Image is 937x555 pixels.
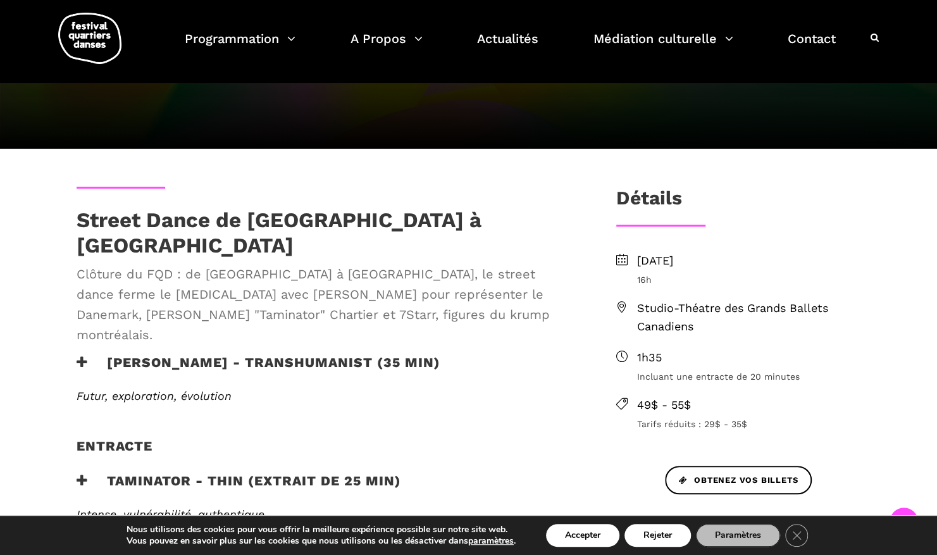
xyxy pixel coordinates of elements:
[77,508,264,521] span: Intense, vulnérabilité, authentique
[77,389,232,402] span: Futur, exploration, évolution
[637,299,861,336] span: Studio-Théatre des Grands Ballets Canadiens
[77,354,440,386] h3: [PERSON_NAME] - TRANSHUMANIST (35 min)
[637,396,861,415] span: 49$ - 55$
[637,349,861,367] span: 1h35
[185,28,295,65] a: Programmation
[351,28,423,65] a: A Propos
[546,524,619,547] button: Accepter
[637,370,861,384] span: Incluant une entracte de 20 minutes
[77,264,575,345] span: Clôture du FQD : de [GEOGRAPHIC_DATA] à [GEOGRAPHIC_DATA], le street dance ferme le [MEDICAL_DATA...
[616,187,682,218] h3: Détails
[58,13,121,64] img: logo-fqd-med
[624,524,691,547] button: Rejeter
[77,438,152,470] h4: Entracte
[696,524,780,547] button: Paramètres
[77,473,401,504] h3: Taminator - Thin (extrait de 25 min)
[637,252,861,270] span: [DATE]
[593,28,733,65] a: Médiation culturelle
[127,535,516,547] p: Vous pouvez en savoir plus sur les cookies que nous utilisons ou les désactiver dans .
[788,28,836,65] a: Contact
[637,417,861,431] span: Tarifs réduits : 29$ - 35$
[477,28,538,65] a: Actualités
[127,524,516,535] p: Nous utilisons des cookies pour vous offrir la meilleure expérience possible sur notre site web.
[77,208,575,258] h1: Street Dance de [GEOGRAPHIC_DATA] à [GEOGRAPHIC_DATA]
[637,273,861,287] span: 16h
[785,524,808,547] button: Close GDPR Cookie Banner
[665,466,812,494] a: Obtenez vos billets
[468,535,514,547] button: paramètres
[679,474,798,487] span: Obtenez vos billets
